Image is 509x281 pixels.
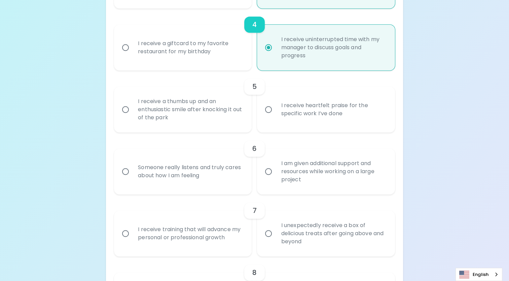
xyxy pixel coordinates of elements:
div: Language [456,268,502,281]
h6: 4 [252,19,257,30]
h6: 8 [252,267,257,278]
div: I receive a giftcard to my favorite restaurant for my birthday [133,31,248,64]
div: I receive uninterrupted time with my manager to discuss goals and progress [276,27,391,68]
div: I am given additional support and resources while working on a large project [276,151,391,192]
a: English [456,268,502,281]
h6: 6 [252,143,257,154]
div: I receive heartfelt praise for the specific work I’ve done [276,93,391,126]
div: choice-group-check [114,194,395,256]
div: I receive training that will advance my personal or professional growth [133,217,248,250]
div: Someone really listens and truly cares about how I am feeling [133,155,248,188]
div: choice-group-check [114,132,395,194]
div: choice-group-check [114,70,395,132]
h6: 7 [252,205,256,216]
h6: 5 [252,81,257,92]
div: choice-group-check [114,8,395,70]
aside: Language selected: English [456,268,502,281]
div: I receive a thumbs up and an enthusiastic smile after knocking it out of the park [133,89,248,130]
div: I unexpectedly receive a box of delicious treats after going above and beyond [276,213,391,254]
